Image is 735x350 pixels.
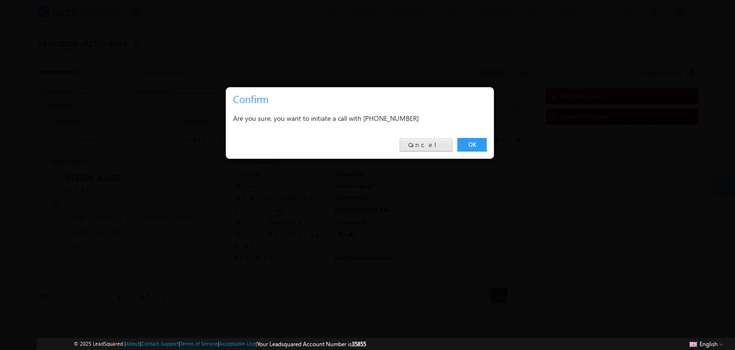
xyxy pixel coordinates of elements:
[257,340,366,348] span: Your Leadsquared Account Number is
[687,338,725,350] button: English
[74,339,366,349] span: © 2025 LeadSquared | | | | |
[400,138,453,152] a: Cancel
[219,340,256,347] a: Acceptable Use
[233,91,490,107] h3: Confirm
[700,340,718,348] span: English
[126,340,140,347] a: About
[141,340,179,347] a: Contact Support
[180,340,218,347] a: Terms of Service
[233,112,487,124] div: Are you sure, you want to initiate a call with [PHONE_NUMBER]
[352,340,366,348] span: 35855
[457,138,487,152] a: OK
